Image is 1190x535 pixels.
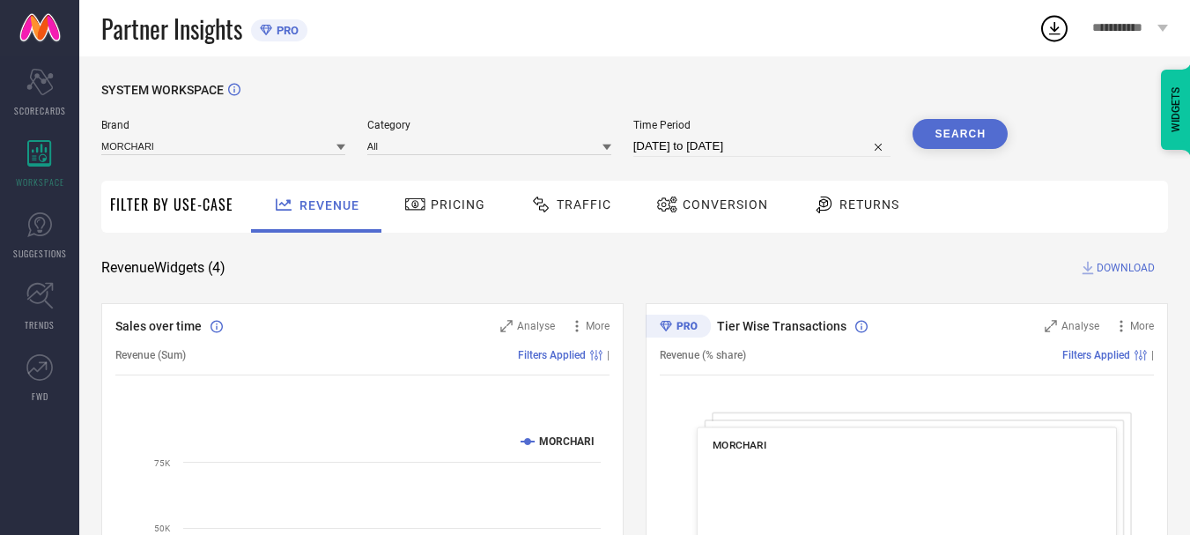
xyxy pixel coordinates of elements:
span: Time Period [633,119,891,131]
span: Revenue (% share) [660,349,746,361]
span: Sales over time [115,319,202,333]
span: Traffic [557,197,611,212]
span: Analyse [1061,320,1099,332]
span: Analyse [517,320,555,332]
span: FWD [32,390,48,403]
span: Tier Wise Transactions [717,319,846,333]
span: Conversion [683,197,768,212]
span: Partner Insights [101,11,242,47]
svg: Zoom [1045,320,1057,332]
span: TRENDS [25,318,55,331]
button: Search [913,119,1008,149]
span: Revenue Widgets ( 4 ) [101,259,225,277]
div: Open download list [1038,12,1070,44]
span: More [586,320,610,332]
span: | [607,349,610,361]
span: Returns [839,197,899,212]
div: Premium [646,315,711,341]
span: Revenue (Sum) [115,349,186,361]
span: Filter By Use-Case [110,194,233,215]
span: PRO [272,24,299,37]
span: SYSTEM WORKSPACE [101,83,224,97]
span: MORCHARI [713,439,766,451]
span: DOWNLOAD [1097,259,1155,277]
span: SCORECARDS [14,104,66,117]
span: Brand [101,119,345,131]
span: SUGGESTIONS [13,247,67,260]
svg: Zoom [500,320,513,332]
text: 50K [154,524,171,533]
span: Filters Applied [518,349,586,361]
span: Category [367,119,611,131]
span: Filters Applied [1062,349,1130,361]
input: Select time period [633,136,891,157]
span: Pricing [431,197,485,212]
span: WORKSPACE [16,175,64,189]
text: 75K [154,458,171,468]
text: MORCHARI [539,435,595,448]
span: | [1151,349,1154,361]
span: More [1130,320,1154,332]
span: Revenue [299,198,359,212]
